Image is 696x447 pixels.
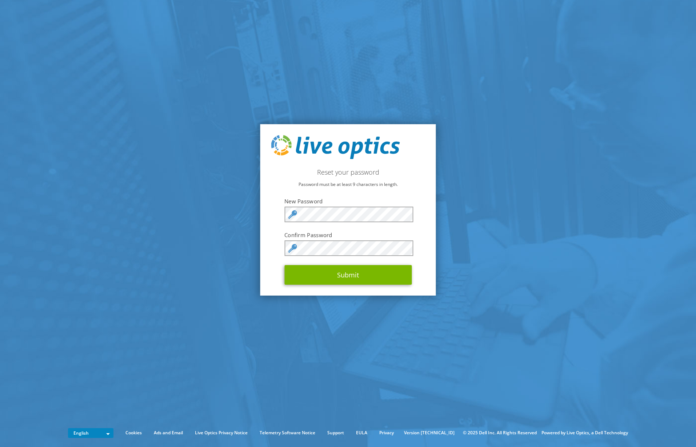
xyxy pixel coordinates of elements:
a: Telemetry Software Notice [254,429,321,437]
a: Cookies [120,429,147,437]
img: live_optics_svg.svg [271,135,400,159]
label: Confirm Password [284,231,412,239]
a: EULA [351,429,373,437]
li: © 2025 Dell Inc. All Rights Reserved [459,429,540,437]
a: Live Optics Privacy Notice [189,429,253,437]
a: Support [322,429,349,437]
li: Powered by Live Optics, a Dell Technology [541,429,628,437]
p: Password must be at least 9 characters in length. [271,180,425,188]
label: New Password [284,198,412,205]
button: Submit [284,265,412,285]
a: Ads and Email [148,429,188,437]
a: Privacy [374,429,399,437]
li: Version [TECHNICAL_ID] [400,429,458,437]
h2: Reset your password [271,168,425,176]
